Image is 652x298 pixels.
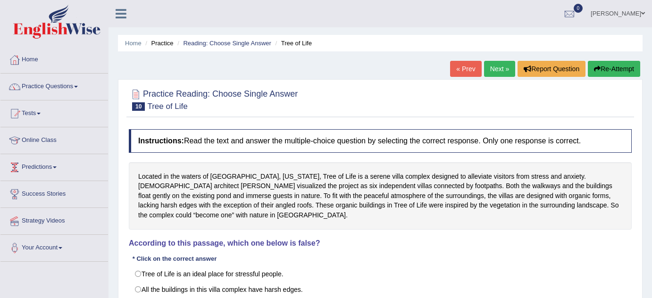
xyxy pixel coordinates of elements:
[588,61,640,77] button: Re-Attempt
[129,281,632,298] label: All the buildings in this villa complex have harsh edges.
[0,208,108,232] a: Strategy Videos
[273,39,312,48] li: Tree of Life
[0,74,108,97] a: Practice Questions
[450,61,481,77] a: « Prev
[129,254,220,263] div: * Click on the correct answer
[183,40,271,47] a: Reading: Choose Single Answer
[129,266,632,282] label: Tree of Life is an ideal place for stressful people.
[518,61,585,77] button: Report Question
[484,61,515,77] a: Next »
[0,235,108,258] a: Your Account
[129,162,632,230] div: Located in the waters of [GEOGRAPHIC_DATA], [US_STATE], Tree of Life is a serene villa complex de...
[125,40,142,47] a: Home
[0,127,108,151] a: Online Class
[132,102,145,111] span: 10
[574,4,583,13] span: 0
[138,137,184,145] b: Instructions:
[0,47,108,70] a: Home
[129,239,632,248] h4: According to this passage, which one below is false?
[129,129,632,153] h4: Read the text and answer the multiple-choice question by selecting the correct response. Only one...
[0,181,108,205] a: Success Stories
[129,87,298,111] h2: Practice Reading: Choose Single Answer
[147,102,187,111] small: Tree of Life
[0,154,108,178] a: Predictions
[143,39,173,48] li: Practice
[0,100,108,124] a: Tests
